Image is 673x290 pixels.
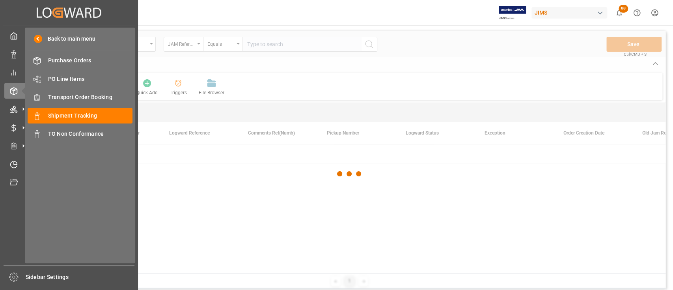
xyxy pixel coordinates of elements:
button: show 88 new notifications [610,4,628,22]
span: Sidebar Settings [26,273,135,281]
a: PO Line Items [28,71,132,86]
div: JIMS [531,7,607,19]
a: Transport Order Booking [28,90,132,105]
a: Data Management [4,46,134,62]
span: Back to main menu [42,35,95,43]
a: Document Management [4,175,134,190]
a: TO Non Conformance [28,126,132,142]
a: Purchase Orders [28,53,132,68]
button: JIMS [531,5,610,20]
a: Timeslot Management V2 [4,156,134,172]
a: My Cockpit [4,28,134,43]
span: Purchase Orders [48,56,133,65]
img: Exertis%20JAM%20-%20Email%20Logo.jpg_1722504956.jpg [499,6,526,20]
a: My Reports [4,65,134,80]
span: PO Line Items [48,75,133,83]
span: 88 [619,5,628,13]
a: Shipment Tracking [28,108,132,123]
span: Shipment Tracking [48,112,133,120]
span: TO Non Conformance [48,130,133,138]
span: Transport Order Booking [48,93,133,101]
button: Help Center [628,4,646,22]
